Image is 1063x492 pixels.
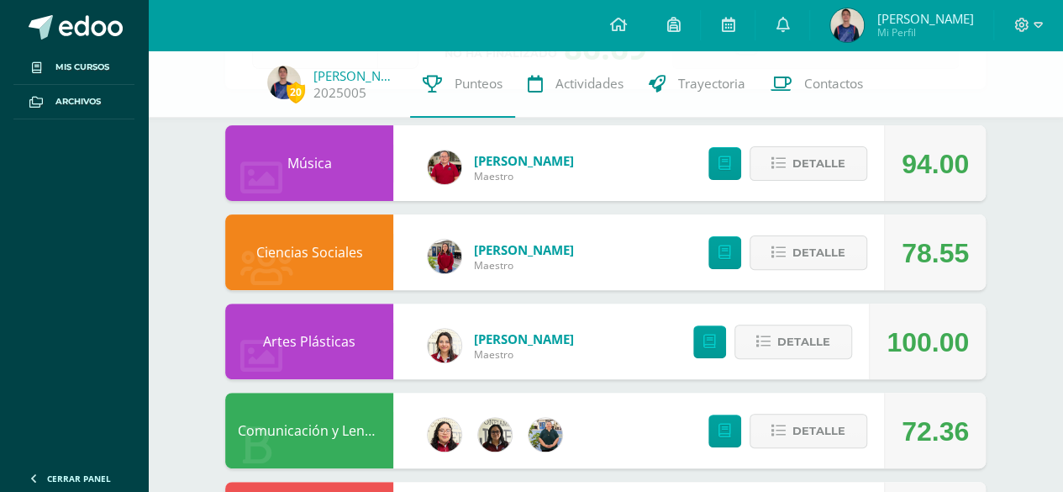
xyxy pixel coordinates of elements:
[902,394,969,469] div: 72.36
[428,418,461,452] img: c6b4b3f06f981deac34ce0a071b61492.png
[474,169,574,183] span: Maestro
[750,146,867,181] button: Detalle
[474,152,574,169] a: [PERSON_NAME]
[428,240,461,273] img: e1f0730b59be0d440f55fb027c9eff26.png
[225,214,393,290] div: Ciencias Sociales
[410,50,515,118] a: Punteos
[478,418,512,452] img: c64be9d0b6a0f58b034d7201874f2d94.png
[529,418,562,452] img: d3b263647c2d686994e508e2c9b90e59.png
[792,415,845,447] span: Detalle
[225,393,393,468] div: Comunicación y Lenguaje
[47,473,111,484] span: Cerrar panel
[876,10,973,27] span: [PERSON_NAME]
[474,258,574,272] span: Maestro
[876,25,973,40] span: Mi Perfil
[13,50,134,85] a: Mis cursos
[750,414,867,448] button: Detalle
[555,75,624,93] span: Actividades
[313,67,397,84] a: [PERSON_NAME]
[887,304,969,380] div: 100.00
[313,84,366,102] a: 2025005
[902,215,969,291] div: 78.55
[678,75,745,93] span: Trayectoria
[474,331,574,347] a: [PERSON_NAME]
[428,329,461,362] img: 08cdfe488ee6e762f49c3a355c2599e7.png
[13,85,134,119] a: Archivos
[758,50,876,118] a: Contactos
[804,75,863,93] span: Contactos
[455,75,503,93] span: Punteos
[225,304,393,379] div: Artes Plásticas
[225,125,393,201] div: Música
[734,325,852,359] button: Detalle
[474,241,574,258] a: [PERSON_NAME]
[636,50,758,118] a: Trayectoria
[830,8,864,42] img: 2dd6b1747887d1c07ec5915245b443e1.png
[515,50,636,118] a: Actividades
[428,151,461,184] img: 7947534db6ccf4a506b85fa3326511af.png
[474,347,574,362] span: Maestro
[750,235,867,270] button: Detalle
[792,148,845,179] span: Detalle
[287,82,305,103] span: 20
[55,61,109,74] span: Mis cursos
[792,237,845,268] span: Detalle
[777,326,830,357] span: Detalle
[902,126,969,202] div: 94.00
[55,95,101,108] span: Archivos
[267,66,301,99] img: 2dd6b1747887d1c07ec5915245b443e1.png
